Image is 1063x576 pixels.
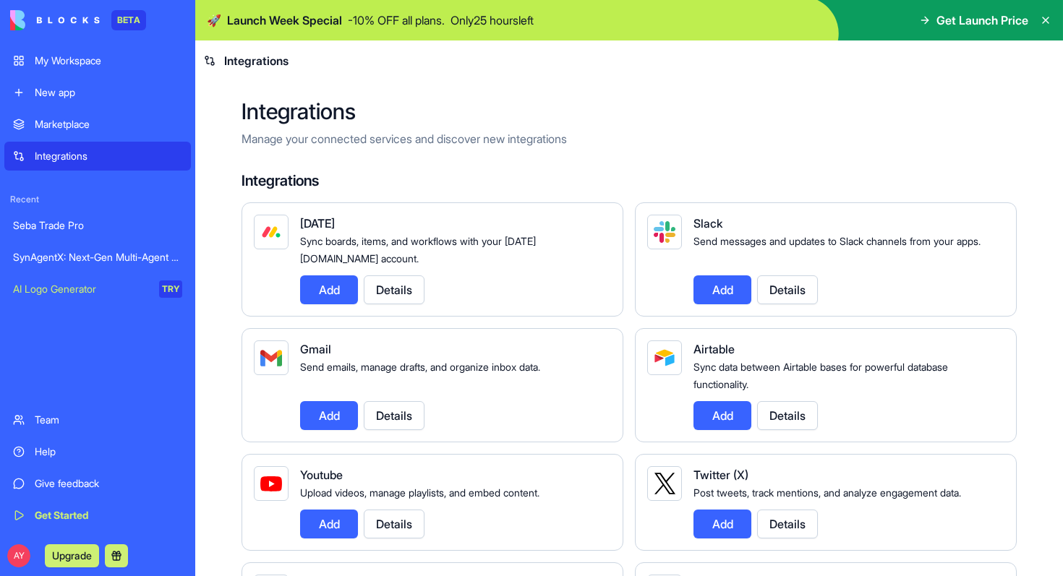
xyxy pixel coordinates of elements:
p: Manage your connected services and discover new integrations [242,130,1017,147]
div: My Workspace [35,53,182,68]
button: Add [693,510,751,538]
span: Upload videos, manage playlists, and embed content. [300,486,539,499]
span: Sync data between Airtable bases for powerful database functionality. [693,361,948,390]
span: Launch Week Special [227,12,342,29]
div: Seba Trade Pro [13,218,182,233]
div: Get Started [35,508,182,523]
button: Details [757,401,818,430]
a: Upgrade [45,548,99,562]
span: Send messages and updates to Slack channels from your apps. [693,235,981,247]
button: Add [300,275,358,304]
span: Integrations [224,52,289,69]
button: Add [693,401,751,430]
a: My Workspace [4,46,191,75]
a: Give feedback [4,469,191,498]
button: Details [364,275,424,304]
a: Help [4,437,191,466]
span: Airtable [693,342,735,356]
div: AI Logo Generator [13,282,149,296]
a: Get Started [4,501,191,530]
h2: Integrations [242,98,1017,124]
span: Youtube [300,468,343,482]
button: Upgrade [45,544,99,567]
span: 🚀 [207,12,221,29]
div: SynAgentX: Next-Gen Multi-Agent AI SaaS Platform [13,250,182,265]
span: Slack [693,216,722,231]
span: Recent [4,194,191,205]
a: SynAgentX: Next-Gen Multi-Agent AI SaaS Platform [4,243,191,272]
div: Help [35,444,182,459]
img: logo [10,10,100,30]
button: Details [364,401,424,430]
span: Sync boards, items, and workflows with your [DATE][DOMAIN_NAME] account. [300,235,536,265]
h4: Integrations [242,171,1017,191]
div: Integrations [35,149,182,163]
a: BETA [10,10,146,30]
div: BETA [111,10,146,30]
a: AI Logo GeneratorTRY [4,275,191,304]
span: Send emails, manage drafts, and organize inbox data. [300,361,540,373]
button: Add [693,275,751,304]
span: AY [7,544,30,567]
a: Marketplace [4,110,191,139]
button: Details [364,510,424,538]
span: Gmail [300,342,331,356]
span: Twitter (X) [693,468,748,482]
button: Details [757,275,818,304]
span: [DATE] [300,216,335,231]
span: Post tweets, track mentions, and analyze engagement data. [693,486,961,499]
button: Add [300,510,358,538]
p: Only 25 hours left [451,12,534,29]
a: New app [4,78,191,107]
a: Seba Trade Pro [4,211,191,240]
button: Add [300,401,358,430]
button: Details [757,510,818,538]
div: Marketplace [35,117,182,132]
div: Give feedback [35,476,182,491]
div: New app [35,85,182,100]
a: Team [4,405,191,434]
p: - 10 % OFF all plans. [348,12,445,29]
div: TRY [159,280,182,298]
span: Get Launch Price [936,12,1028,29]
div: Team [35,413,182,427]
a: Integrations [4,142,191,171]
